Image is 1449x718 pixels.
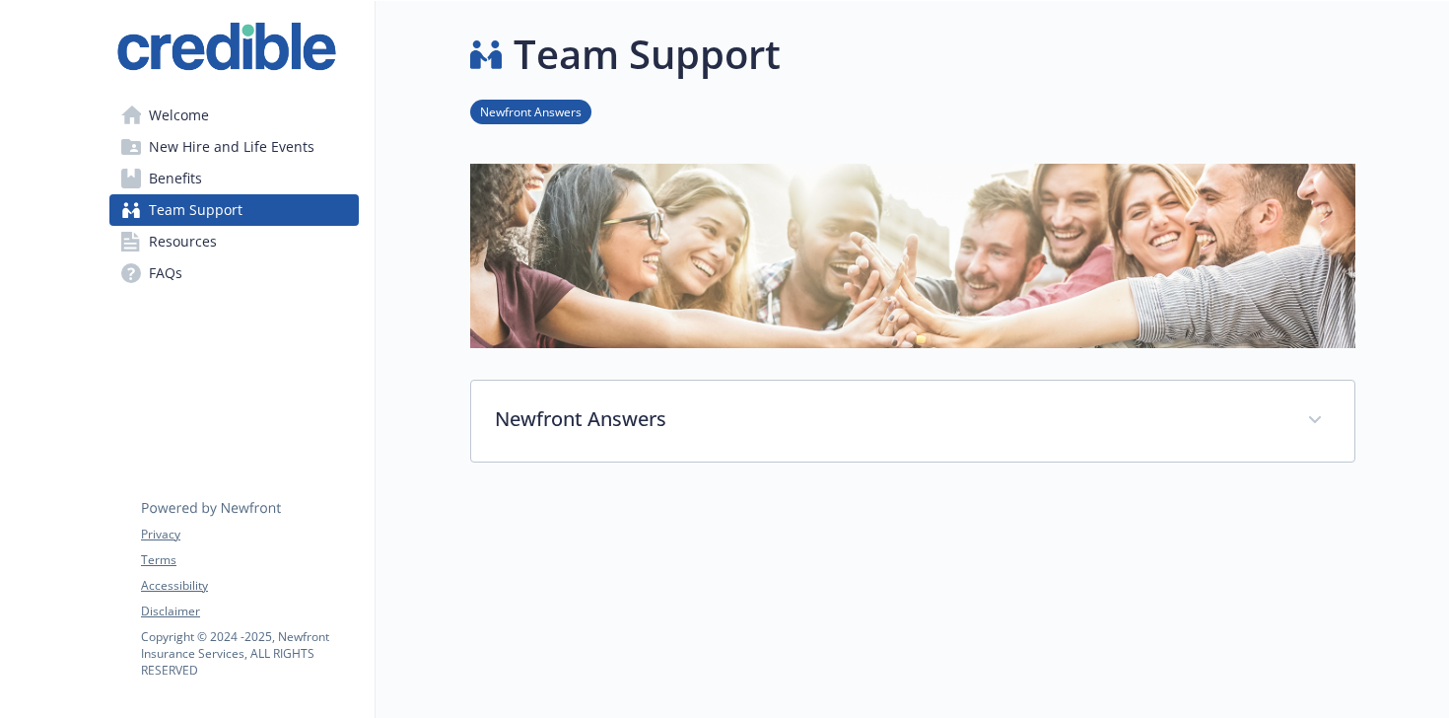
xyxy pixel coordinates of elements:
[470,102,591,120] a: Newfront Answers
[141,577,358,595] a: Accessibility
[109,257,359,289] a: FAQs
[141,551,358,569] a: Terms
[149,100,209,131] span: Welcome
[141,628,358,679] p: Copyright © 2024 - 2025 , Newfront Insurance Services, ALL RIGHTS RESERVED
[149,194,242,226] span: Team Support
[470,164,1355,348] img: team support page banner
[471,381,1354,462] div: Newfront Answers
[495,404,1283,434] p: Newfront Answers
[149,163,202,194] span: Benefits
[149,131,314,163] span: New Hire and Life Events
[109,226,359,257] a: Resources
[149,226,217,257] span: Resources
[514,25,781,84] h1: Team Support
[141,526,358,543] a: Privacy
[109,194,359,226] a: Team Support
[109,100,359,131] a: Welcome
[109,131,359,163] a: New Hire and Life Events
[109,163,359,194] a: Benefits
[149,257,182,289] span: FAQs
[141,603,358,620] a: Disclaimer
